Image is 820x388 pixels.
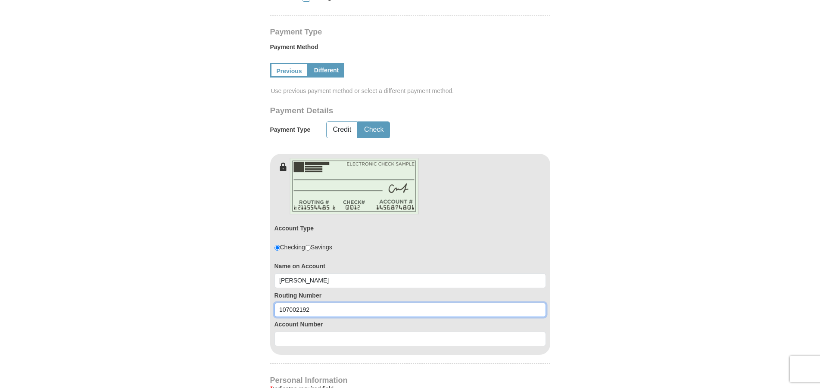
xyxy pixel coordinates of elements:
h4: Personal Information [270,377,550,384]
a: Different [309,63,345,78]
h3: Payment Details [270,106,490,116]
button: Credit [327,122,357,138]
a: Previous [270,63,309,78]
h5: Payment Type [270,126,311,133]
img: check-en.png [290,158,419,214]
h4: Payment Type [270,28,550,35]
button: Check [358,122,390,138]
label: Name on Account [274,262,546,270]
span: Use previous payment method or select a different payment method. [271,87,551,95]
label: Account Number [274,320,546,329]
div: Checking Savings [274,243,332,251]
label: Account Type [274,224,314,233]
label: Payment Method [270,43,550,56]
label: Routing Number [274,291,546,300]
